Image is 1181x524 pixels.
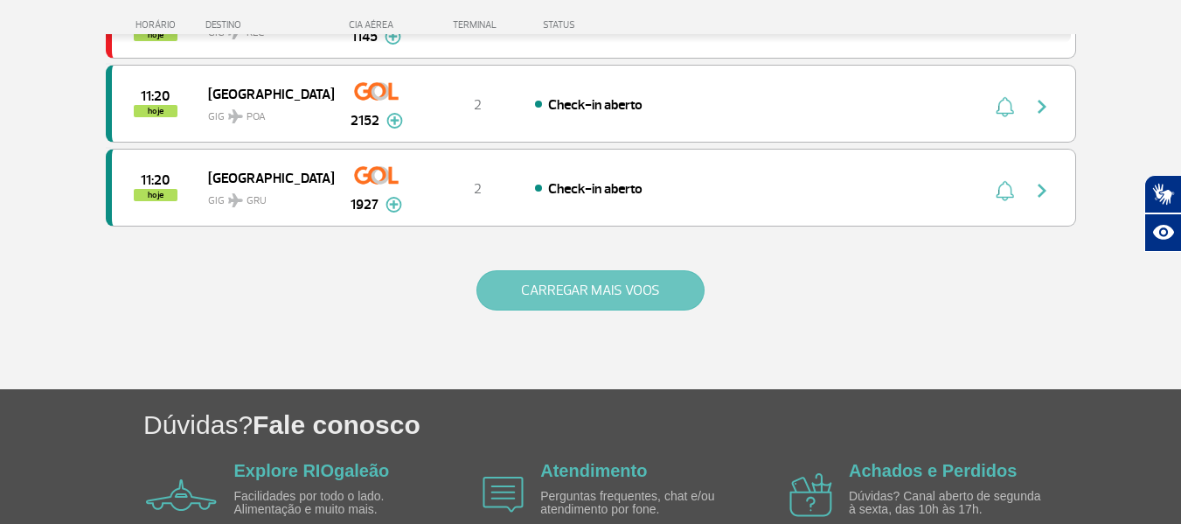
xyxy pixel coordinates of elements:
img: airplane icon [483,477,524,513]
span: GRU [247,193,267,209]
button: CARREGAR MAIS VOOS [476,270,705,311]
span: Check-in aberto [548,96,643,114]
div: CIA AÉREA [333,19,420,31]
span: 2 [474,180,482,198]
div: DESTINO [205,19,333,31]
span: GIG [208,100,320,125]
a: Explore RIOgaleão [234,461,390,480]
div: HORÁRIO [111,19,206,31]
p: Perguntas frequentes, chat e/ou atendimento por fone. [540,490,741,517]
span: 2 [474,96,482,114]
span: hoje [134,105,177,117]
p: Dúvidas? Canal aberto de segunda à sexta, das 10h às 17h. [849,490,1050,517]
span: Fale conosco [253,410,420,439]
p: Facilidades por todo o lado. Alimentação e muito mais. [234,490,435,517]
div: Plugin de acessibilidade da Hand Talk. [1144,175,1181,252]
button: Abrir recursos assistivos. [1144,213,1181,252]
span: Check-in aberto [548,180,643,198]
img: sino-painel-voo.svg [996,96,1014,117]
span: POA [247,109,266,125]
span: 1927 [351,194,379,215]
span: GIG [208,184,320,209]
img: destiny_airplane.svg [228,109,243,123]
img: mais-info-painel-voo.svg [386,113,403,129]
span: 2152 [351,110,379,131]
img: mais-info-painel-voo.svg [386,197,402,213]
a: Achados e Perdidos [849,461,1017,480]
img: airplane icon [789,473,832,517]
span: [GEOGRAPHIC_DATA] [208,166,320,189]
img: sino-painel-voo.svg [996,180,1014,201]
span: 2025-09-25 11:20:00 [141,174,170,186]
img: destiny_airplane.svg [228,193,243,207]
button: Abrir tradutor de língua de sinais. [1144,175,1181,213]
span: hoje [134,189,177,201]
a: Atendimento [540,461,647,480]
img: seta-direita-painel-voo.svg [1032,180,1052,201]
img: seta-direita-painel-voo.svg [1032,96,1052,117]
h1: Dúvidas? [143,407,1181,443]
span: [GEOGRAPHIC_DATA] [208,82,320,105]
img: airplane icon [146,479,217,511]
div: TERMINAL [420,19,534,31]
div: STATUS [534,19,677,31]
span: 2025-09-25 11:20:00 [141,90,170,102]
